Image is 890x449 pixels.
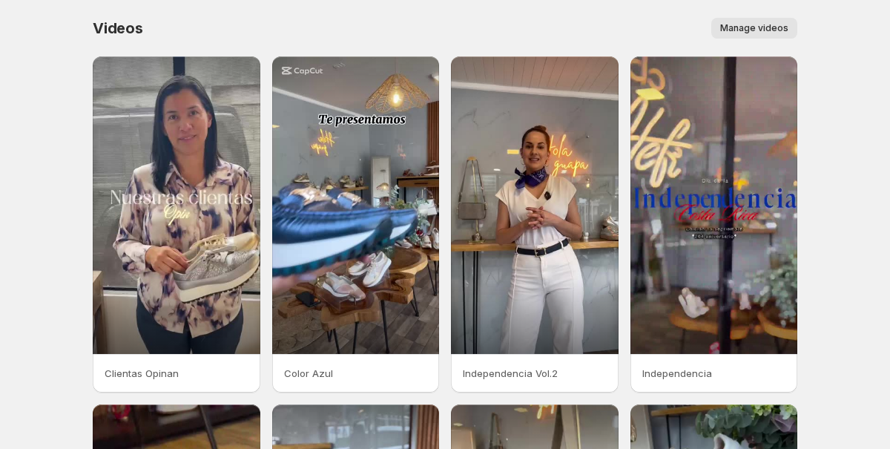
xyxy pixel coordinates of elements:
span: Manage videos [720,22,788,34]
p: Independencia Vol.2 [463,366,607,381]
p: Independencia [642,366,786,381]
span: Videos [93,19,143,37]
p: Color Azul [284,366,428,381]
p: Clientas Opinan [105,366,248,381]
button: Manage videos [711,18,797,39]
